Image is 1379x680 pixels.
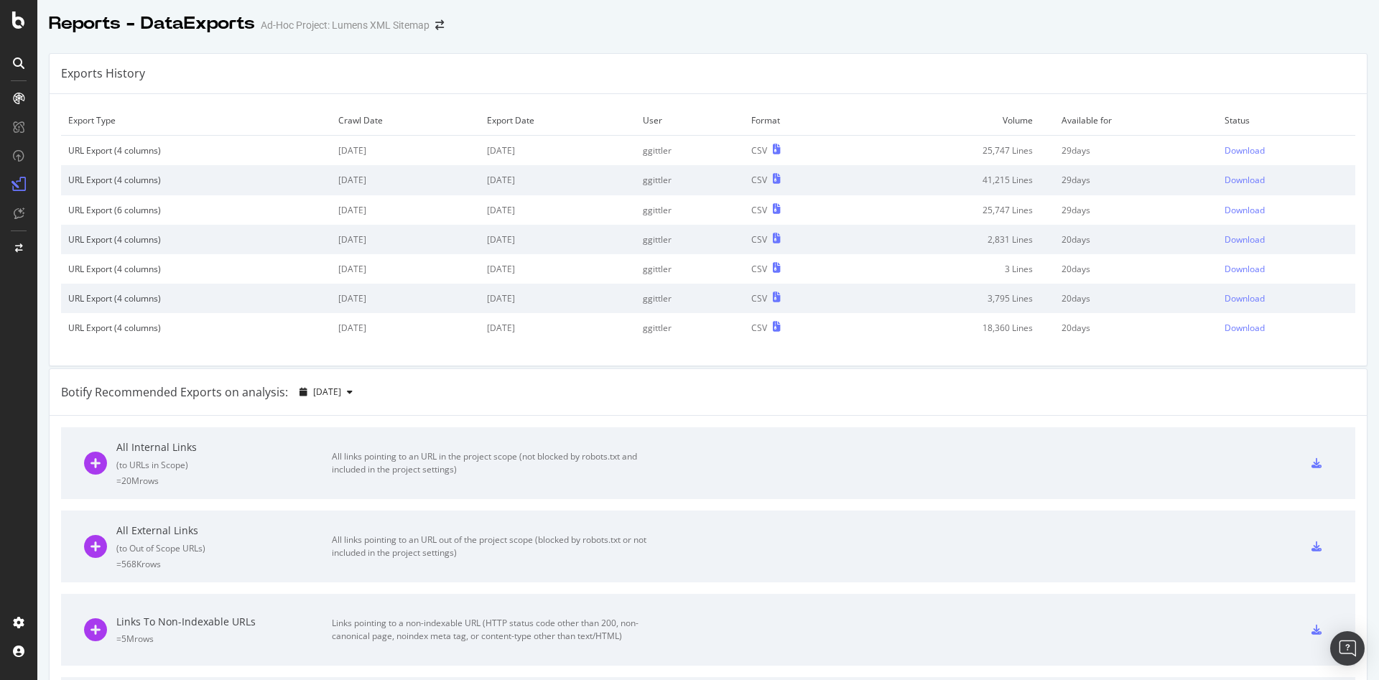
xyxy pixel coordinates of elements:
[68,204,324,216] div: URL Export (6 columns)
[1330,631,1365,666] div: Open Intercom Messenger
[480,313,636,343] td: [DATE]
[751,292,767,304] div: CSV
[435,20,444,30] div: arrow-right-arrow-left
[480,254,636,284] td: [DATE]
[855,225,1054,254] td: 2,831 Lines
[68,263,324,275] div: URL Export (4 columns)
[331,254,480,284] td: [DATE]
[331,195,480,225] td: [DATE]
[744,106,855,136] td: Format
[751,204,767,216] div: CSV
[1225,204,1265,216] div: Download
[855,136,1054,166] td: 25,747 Lines
[331,136,480,166] td: [DATE]
[1054,136,1217,166] td: 29 days
[313,386,341,398] span: 2025 Sep. 25th
[855,254,1054,284] td: 3 Lines
[751,233,767,246] div: CSV
[49,11,255,36] div: Reports - DataExports
[68,322,324,334] div: URL Export (4 columns)
[636,136,744,166] td: ggittler
[480,106,636,136] td: Export Date
[1054,106,1217,136] td: Available for
[1225,144,1348,157] a: Download
[1225,292,1348,304] a: Download
[636,284,744,313] td: ggittler
[1225,263,1348,275] a: Download
[751,322,767,334] div: CSV
[480,284,636,313] td: [DATE]
[480,165,636,195] td: [DATE]
[1225,144,1265,157] div: Download
[636,165,744,195] td: ggittler
[1225,322,1348,334] a: Download
[61,106,331,136] td: Export Type
[116,459,332,471] div: ( to URLs in Scope )
[331,106,480,136] td: Crawl Date
[116,542,332,554] div: ( to Out of Scope URLs )
[636,106,744,136] td: User
[855,195,1054,225] td: 25,747 Lines
[61,384,288,401] div: Botify Recommended Exports on analysis:
[332,617,655,643] div: Links pointing to a non-indexable URL (HTTP status code other than 200, non-canonical page, noind...
[331,284,480,313] td: [DATE]
[1225,233,1348,246] a: Download
[1054,313,1217,343] td: 20 days
[331,225,480,254] td: [DATE]
[68,233,324,246] div: URL Export (4 columns)
[1311,458,1322,468] div: csv-export
[116,475,332,487] div: = 20M rows
[331,313,480,343] td: [DATE]
[116,440,332,455] div: All Internal Links
[1311,541,1322,551] div: csv-export
[1054,195,1217,225] td: 29 days
[751,174,767,186] div: CSV
[68,292,324,304] div: URL Export (4 columns)
[1311,625,1322,635] div: csv-export
[1217,106,1355,136] td: Status
[1225,174,1348,186] a: Download
[1054,254,1217,284] td: 20 days
[116,523,332,538] div: All External Links
[332,450,655,476] div: All links pointing to an URL in the project scope (not blocked by robots.txt and included in the ...
[61,65,145,82] div: Exports History
[636,195,744,225] td: ggittler
[1225,292,1265,304] div: Download
[855,165,1054,195] td: 41,215 Lines
[1054,225,1217,254] td: 20 days
[480,195,636,225] td: [DATE]
[331,165,480,195] td: [DATE]
[68,144,324,157] div: URL Export (4 columns)
[636,254,744,284] td: ggittler
[1054,284,1217,313] td: 20 days
[1225,204,1348,216] a: Download
[751,263,767,275] div: CSV
[116,558,332,570] div: = 568K rows
[1225,174,1265,186] div: Download
[1054,165,1217,195] td: 29 days
[1225,233,1265,246] div: Download
[1225,263,1265,275] div: Download
[855,106,1054,136] td: Volume
[751,144,767,157] div: CSV
[636,313,744,343] td: ggittler
[116,615,332,629] div: Links To Non-Indexable URLs
[855,313,1054,343] td: 18,360 Lines
[636,225,744,254] td: ggittler
[855,284,1054,313] td: 3,795 Lines
[68,174,324,186] div: URL Export (4 columns)
[294,381,358,404] button: [DATE]
[480,225,636,254] td: [DATE]
[480,136,636,166] td: [DATE]
[116,633,332,645] div: = 5M rows
[1225,322,1265,334] div: Download
[261,18,430,32] div: Ad-Hoc Project: Lumens XML Sitemap
[332,534,655,559] div: All links pointing to an URL out of the project scope (blocked by robots.txt or not included in t...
